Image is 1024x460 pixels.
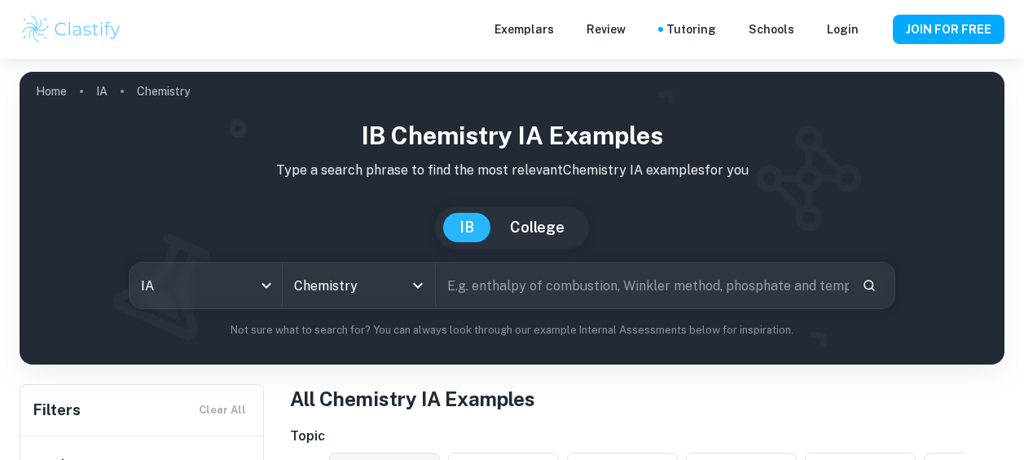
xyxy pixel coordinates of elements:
[587,20,626,38] p: Review
[290,384,1004,414] h1: All Chemistry IA Examples
[872,25,880,33] button: Help and Feedback
[666,20,716,38] a: Tutoring
[443,213,490,242] button: IB
[33,117,991,154] h1: IB Chemistry IA examples
[494,20,554,38] p: Exemplars
[855,272,883,299] button: Search
[290,427,1004,446] h6: Topic
[137,82,190,100] p: Chemistry
[827,20,859,38] a: Login
[33,399,81,422] h6: Filters
[20,72,1004,365] img: profile cover
[33,161,991,180] p: Type a search phrase to find the most relevant Chemistry IA examples for you
[436,263,850,308] input: E.g. enthalpy of combustion, Winkler method, phosphate and temperature...
[36,80,67,103] a: Home
[96,80,108,103] a: IA
[20,13,123,46] img: Clastify logo
[893,15,1004,44] button: JOIN FOR FREE
[407,274,429,297] button: Open
[749,20,794,38] a: Schools
[33,322,991,338] p: Not sure what to search for? You can always look through our example Internal Assessments below f...
[494,213,581,242] button: College
[130,263,282,308] div: IA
